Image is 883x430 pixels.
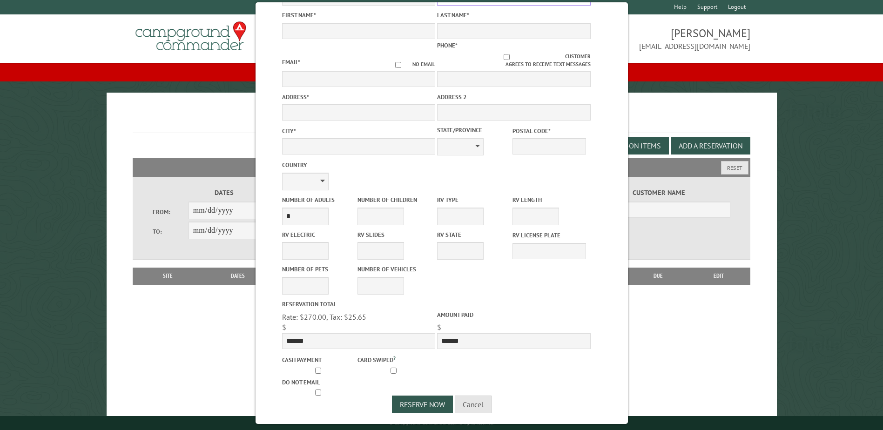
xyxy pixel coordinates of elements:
[437,93,590,101] label: Address 2
[282,127,435,135] label: City
[153,227,188,236] label: To:
[133,158,750,176] h2: Filters
[357,195,431,204] label: Number of Children
[282,93,435,101] label: Address
[357,230,431,239] label: RV Slides
[198,268,278,284] th: Dates
[512,195,586,204] label: RV Length
[437,53,590,68] label: Customer agrees to receive text messages
[282,230,355,239] label: RV Electric
[282,11,435,20] label: First Name
[282,312,366,322] span: Rate: $270.00, Tax: $25.65
[357,265,431,274] label: Number of Vehicles
[357,354,431,364] label: Card swiped
[137,268,198,284] th: Site
[688,268,750,284] th: Edit
[282,195,355,204] label: Number of Adults
[384,62,412,68] input: No email
[282,300,435,309] label: Reservation Total
[588,188,730,198] label: Customer Name
[437,11,590,20] label: Last Name
[437,41,458,49] label: Phone
[393,355,395,361] a: ?
[392,396,453,413] button: Reserve Now
[153,208,188,216] label: From:
[282,161,435,169] label: Country
[437,230,511,239] label: RV State
[153,188,295,198] label: Dates
[133,107,750,133] h1: Reservations
[437,322,441,332] span: $
[384,60,435,68] label: No email
[455,396,492,413] button: Cancel
[133,18,249,54] img: Campground Commander
[512,127,586,135] label: Postal Code
[589,137,669,155] button: Edit Add-on Items
[282,378,355,387] label: Do not email
[389,420,494,426] small: © Campground Commander LLC. All rights reserved.
[437,126,511,134] label: State/Province
[512,231,586,240] label: RV License Plate
[282,265,355,274] label: Number of Pets
[437,310,590,319] label: Amount paid
[721,161,748,175] button: Reset
[282,58,300,66] label: Email
[282,322,286,332] span: $
[282,356,355,364] label: Cash payment
[448,54,565,60] input: Customer agrees to receive text messages
[671,137,750,155] button: Add a Reservation
[437,195,511,204] label: RV Type
[629,268,688,284] th: Due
